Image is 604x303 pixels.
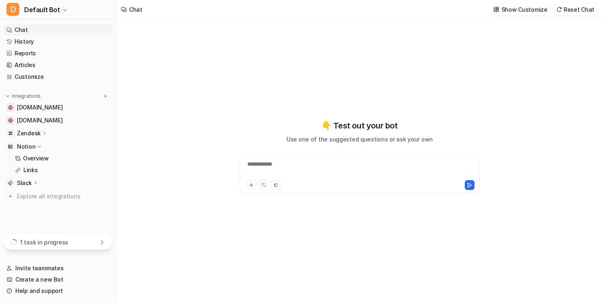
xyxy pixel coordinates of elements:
div: Chat [129,5,142,14]
button: Integrations [3,92,43,100]
span: D [6,3,19,16]
p: Integrations [12,93,41,99]
a: History [3,36,113,47]
a: Links [12,164,113,176]
span: Explore all integrations [17,190,109,203]
span: [DOMAIN_NAME] [17,103,63,112]
button: Show Customize [491,4,551,15]
a: Customize [3,71,113,82]
a: Explore all integrations [3,191,113,202]
p: Links [23,166,38,174]
p: 1 task in progress [20,238,68,246]
a: chainstack.com[DOMAIN_NAME] [3,102,113,113]
span: Default Bot [24,4,60,15]
button: Reset Chat [554,4,598,15]
span: [DOMAIN_NAME] [17,116,63,124]
img: docs.chainstack.com [8,118,13,123]
a: Create a new Bot [3,274,113,285]
p: Use one of the suggested questions or ask your own [286,135,433,143]
img: Zendesk [8,131,13,136]
img: expand menu [5,93,10,99]
img: menu_add.svg [102,93,108,99]
img: Notion [8,144,13,149]
a: Reports [3,48,113,59]
img: explore all integrations [6,192,15,200]
p: Zendesk [17,129,41,137]
p: Notion [17,143,36,151]
p: Slack [17,179,32,187]
img: reset [556,6,562,13]
img: customize [493,6,499,13]
a: Chat [3,24,113,36]
p: Overview [23,154,49,162]
a: Overview [12,153,113,164]
a: docs.chainstack.com[DOMAIN_NAME] [3,115,113,126]
p: Show Customize [502,5,548,14]
a: Invite teammates [3,263,113,274]
img: Slack [8,181,13,185]
img: chainstack.com [8,105,13,110]
p: 👇 Test out your bot [322,120,397,132]
a: Articles [3,59,113,71]
a: Help and support [3,285,113,297]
